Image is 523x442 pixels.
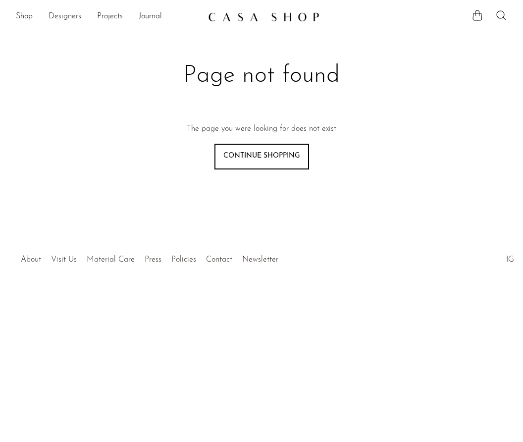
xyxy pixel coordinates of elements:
[16,8,200,25] ul: NEW HEADER MENU
[21,256,41,264] a: About
[97,10,123,23] a: Projects
[16,10,33,23] a: Shop
[139,10,162,23] a: Journal
[104,60,419,91] h1: Page not found
[16,248,283,267] ul: Quick links
[187,123,336,136] p: The page you were looking for does not exist
[145,256,161,264] a: Press
[51,256,77,264] a: Visit Us
[49,10,81,23] a: Designers
[171,256,196,264] a: Policies
[506,256,514,264] a: IG
[16,8,200,25] nav: Desktop navigation
[214,144,309,169] a: Continue shopping
[87,256,135,264] a: Material Care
